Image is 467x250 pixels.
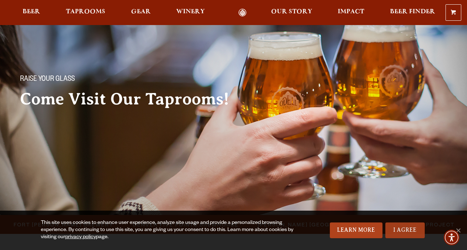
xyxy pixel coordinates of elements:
[338,9,364,15] span: Impact
[65,235,96,240] a: privacy policy
[229,9,256,17] a: Odell Home
[172,9,210,17] a: Winery
[330,222,382,238] a: Learn More
[61,9,110,17] a: Taprooms
[131,9,151,15] span: Gear
[385,222,425,238] a: I Agree
[18,9,45,17] a: Beer
[390,9,435,15] span: Beer Finder
[41,220,299,241] div: This site uses cookies to enhance user experience, analyze site usage and provide a personalized ...
[66,9,105,15] span: Taprooms
[271,9,312,15] span: Our Story
[333,9,369,17] a: Impact
[385,9,440,17] a: Beer Finder
[444,230,459,245] div: Accessibility Menu
[23,9,40,15] span: Beer
[20,90,244,108] h2: Come Visit Our Taprooms!
[20,75,75,84] span: Raise your glass
[266,9,317,17] a: Our Story
[126,9,155,17] a: Gear
[176,9,205,15] span: Winery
